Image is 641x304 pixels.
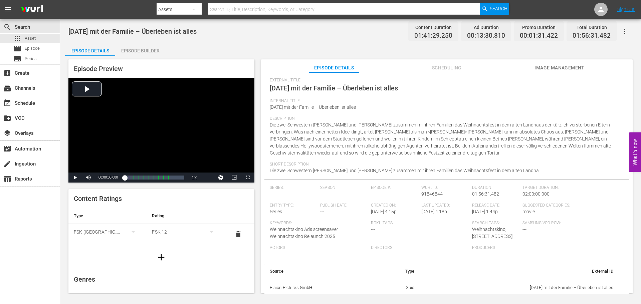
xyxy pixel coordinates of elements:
span: Actors [270,245,368,251]
span: Release Date: [472,203,519,208]
button: Episode Details [65,43,115,56]
span: Create [3,69,11,77]
span: Roku Tags: [371,221,469,226]
span: --- [320,209,324,214]
span: --- [371,191,375,197]
button: Jump To Time [214,173,228,183]
span: --- [270,191,274,197]
span: [DATE] mit der Familie – Überleben ist alles [270,84,398,92]
button: Search [480,3,509,15]
span: Wurl ID: [421,185,469,191]
span: Short Description [270,162,621,167]
div: FSK 12 [152,223,219,241]
span: Created On: [371,203,418,208]
span: 00:01:31.422 [520,32,558,40]
span: 91846844 [421,191,443,197]
th: Type [377,263,420,279]
span: Suggested Categories: [522,203,620,208]
span: Publish Date: [320,203,368,208]
span: Internal Title [270,98,621,104]
th: Type [68,208,147,224]
span: Overlays [3,129,11,137]
span: 00:13:30.810 [467,32,505,40]
span: Ingestion [3,160,11,168]
th: Source [264,263,377,279]
span: Target Duration: [522,185,620,191]
table: simple table [264,263,629,297]
button: Mute [82,173,95,183]
span: Search [490,3,507,15]
span: [DATE] 1:44p [472,209,498,214]
span: Die zwei Schwestern [PERSON_NAME] und [PERSON_NAME] zusammen mir ihren Familien das Weihnachtsfes... [270,122,611,156]
div: FSK ([GEOGRAPHIC_DATA]) [74,223,141,241]
span: Season: [320,185,368,191]
div: Progress Bar [125,176,184,180]
td: Guid [377,279,420,296]
button: Playback Rate [188,173,201,183]
span: 02:00:00.000 [522,191,550,197]
span: Episode #: [371,185,418,191]
div: Ad Duration [467,23,505,32]
span: [DATE] mit der Familie – Überleben ist alles [270,104,356,110]
span: 00:00:00.000 [98,176,118,179]
th: Rating [147,208,225,224]
div: Episode Details [65,43,115,59]
span: Content Ratings [74,195,122,203]
span: Episode [13,45,21,53]
span: Search Tags: [472,221,519,226]
span: Directors [371,245,469,251]
span: Episode Details [309,64,359,72]
span: Last Updated: [421,203,469,208]
th: External ID [420,263,619,279]
span: 01:41:29.250 [414,32,452,40]
span: Keywords: [270,221,368,226]
span: Automation [3,145,11,153]
span: Entry Type: [270,203,317,208]
span: Samsung VOD Row: [522,221,570,226]
span: menu [4,5,12,13]
span: --- [270,251,274,257]
span: delete [234,230,242,238]
span: Asset [13,34,21,42]
span: Channels [3,84,11,92]
span: External Title [270,78,621,83]
button: Open Feedback Widget [629,132,641,172]
span: Episode Preview [74,65,123,73]
img: ans4CAIJ8jUAAAAAAAAAAAAAAAAAAAAAAAAgQb4GAAAAAAAAAAAAAAAAAAAAAAAAJMjXAAAAAAAAAAAAAAAAAAAAAAAAgAT5G... [16,2,48,17]
span: [DATE] 4:18p [421,209,447,214]
span: Weihnachtskino Ads screensaver Weihnachtskino Relaunch 2025 [270,227,338,239]
a: Sign Out [617,7,635,12]
span: Image Management [535,64,585,72]
span: Weihnachtskino,[STREET_ADDRESS] [472,227,512,239]
span: Episode [25,45,40,52]
span: Schedule [3,99,11,107]
div: Content Duration [414,23,452,32]
td: [DATE] mit der Familie – Überleben ist alles [420,279,619,296]
span: movie [522,209,535,214]
span: --- [472,251,476,257]
span: [DATE] mit der Familie – Überleben ist alles [68,27,197,35]
div: Episode Builder [115,43,165,59]
span: 01:56:31.482 [573,32,611,40]
span: --- [320,191,324,197]
th: Plaion Pictures GmbH [264,279,377,296]
div: Video Player [68,78,254,183]
span: Series [13,55,21,63]
table: simple table [68,208,254,245]
span: Die zwei Schwestern [PERSON_NAME] und [PERSON_NAME] zusammen mir ihren Familien das Weihnachtsfes... [270,168,539,173]
span: Duration: [472,185,519,191]
span: Search [3,23,11,31]
button: Episode Builder [115,43,165,56]
span: Producers [472,245,570,251]
span: VOD [3,114,11,122]
div: Total Duration [573,23,611,32]
span: [DATE] 4:15p [371,209,397,214]
span: Series [270,209,282,214]
span: --- [371,251,375,257]
span: Description [270,116,621,121]
span: 01:56:31.482 [472,191,499,197]
span: Asset [25,35,36,42]
span: Genres [74,275,95,283]
span: Series: [270,185,317,191]
span: --- [371,227,375,232]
